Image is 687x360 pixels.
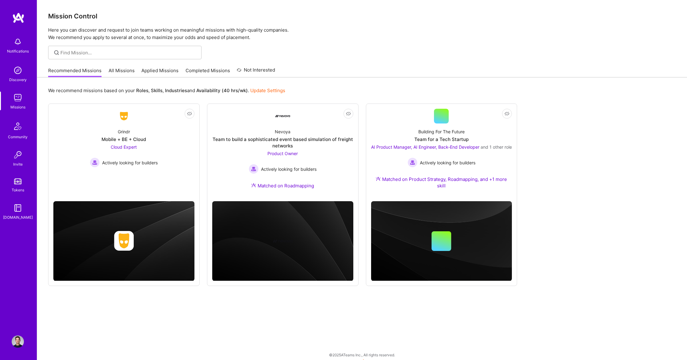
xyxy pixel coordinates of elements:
[48,67,102,77] a: Recommended Missions
[12,12,25,23] img: logo
[111,144,137,150] span: Cloud Expert
[3,214,33,221] div: [DOMAIN_NAME]
[53,201,194,281] img: cover
[114,231,134,251] img: Company logo
[371,109,512,196] a: Building For The FutureTeam for a Tech StartupAI Product Manager, AI Engineer, Back-End Developer...
[90,158,100,167] img: Actively looking for builders
[371,176,512,189] div: Matched on Product Strategy, Roadmapping, and +1 more skill
[418,128,465,135] div: Building For The Future
[275,128,290,135] div: Nevoya
[109,67,135,77] a: All Missions
[371,201,512,281] img: cover
[118,128,130,135] div: Grindr
[481,144,512,150] span: and 1 other role
[12,202,24,214] img: guide book
[186,67,230,77] a: Completed Missions
[275,115,290,117] img: Company Logo
[376,176,381,181] img: Ateam Purple Icon
[212,109,353,196] a: Company LogoNevoyaTeam to build a sophisticated event based simulation of freight networksProduct...
[10,104,25,110] div: Missions
[102,159,158,166] span: Actively looking for builders
[346,111,351,116] i: icon EyeClosed
[48,26,676,41] p: Here you can discover and request to join teams working on meaningful missions with high-quality ...
[250,88,285,93] a: Update Settings
[273,231,293,251] img: Company logo
[14,178,21,184] img: tokens
[10,335,25,348] a: User Avatar
[7,48,29,54] div: Notifications
[196,88,248,93] b: Availability (40 hrs/wk)
[165,88,187,93] b: Industries
[414,136,469,143] div: Team for a Tech Startup
[371,144,479,150] span: AI Product Manager, AI Engineer, Back-End Developer
[212,136,353,149] div: Team to build a sophisticated event based simulation of freight networks
[12,149,24,161] img: Invite
[187,111,192,116] i: icon EyeClosed
[237,66,275,77] a: Not Interested
[12,92,24,104] img: teamwork
[251,183,256,188] img: Ateam Purple Icon
[117,111,131,122] img: Company Logo
[12,187,24,193] div: Tokens
[212,201,353,281] img: cover
[12,335,24,348] img: User Avatar
[12,36,24,48] img: bell
[53,109,194,192] a: Company LogoGrindrMobile + BE + CloudCloud Expert Actively looking for buildersActively looking f...
[141,67,178,77] a: Applied Missions
[10,119,25,134] img: Community
[102,136,146,143] div: Mobile + BE + Cloud
[136,88,148,93] b: Roles
[408,158,417,167] img: Actively looking for builders
[13,161,23,167] div: Invite
[48,12,676,20] h3: Mission Control
[8,134,28,140] div: Community
[9,76,27,83] div: Discovery
[505,111,509,116] i: icon EyeClosed
[251,182,314,189] div: Matched on Roadmapping
[267,151,298,156] span: Product Owner
[249,164,259,174] img: Actively looking for builders
[48,87,285,94] p: We recommend missions based on your , , and .
[151,88,163,93] b: Skills
[53,49,60,56] i: icon SearchGrey
[60,49,197,56] input: Find Mission...
[420,159,475,166] span: Actively looking for builders
[261,166,317,172] span: Actively looking for builders
[12,64,24,76] img: discovery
